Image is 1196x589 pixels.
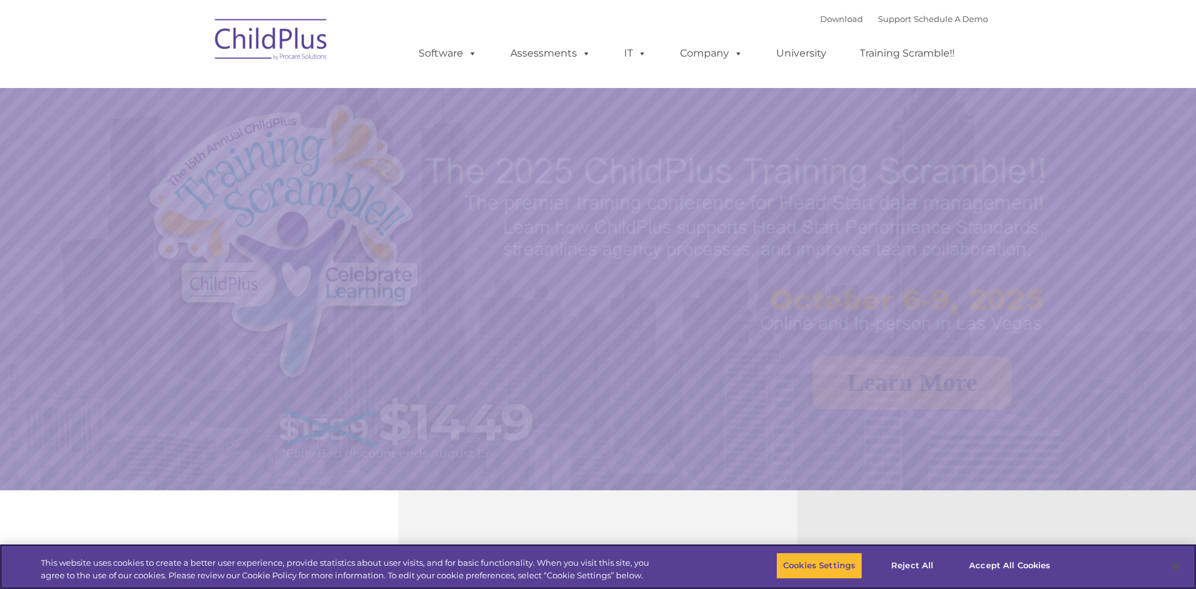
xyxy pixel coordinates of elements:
font: | [820,14,988,24]
a: Company [667,41,755,66]
button: Cookies Settings [776,553,862,579]
div: This website uses cookies to create a better user experience, provide statistics about user visit... [41,557,658,581]
a: Software [406,41,490,66]
img: ChildPlus by Procare Solutions [209,10,334,73]
a: University [764,41,839,66]
a: Assessments [498,41,603,66]
a: Training Scramble!! [847,41,967,66]
a: Schedule A Demo [914,14,988,24]
button: Accept All Cookies [962,553,1057,579]
a: Support [878,14,911,24]
a: IT [612,41,659,66]
a: Download [820,14,863,24]
button: Reject All [873,553,952,579]
button: Close [1162,552,1190,580]
a: Learn More [813,356,1012,409]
